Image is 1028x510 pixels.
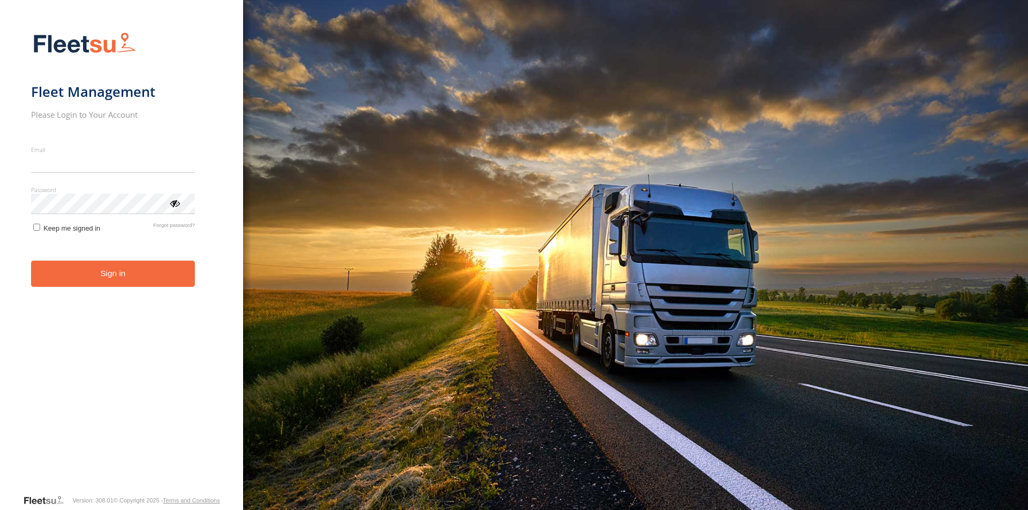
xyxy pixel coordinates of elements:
label: Email [31,146,195,154]
a: Visit our Website [23,495,72,506]
div: Version: 308.01 [72,497,113,504]
label: Password [31,186,195,194]
h2: Please Login to Your Account [31,109,195,120]
img: Fleetsu [31,30,138,57]
h1: Fleet Management [31,83,195,101]
div: ViewPassword [169,197,180,208]
span: Keep me signed in [43,224,100,232]
a: Forgot password? [153,222,195,232]
div: © Copyright 2025 - [114,497,220,504]
form: main [31,26,213,494]
a: Terms and Conditions [163,497,220,504]
button: Sign in [31,261,195,287]
input: Keep me signed in [33,224,40,231]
